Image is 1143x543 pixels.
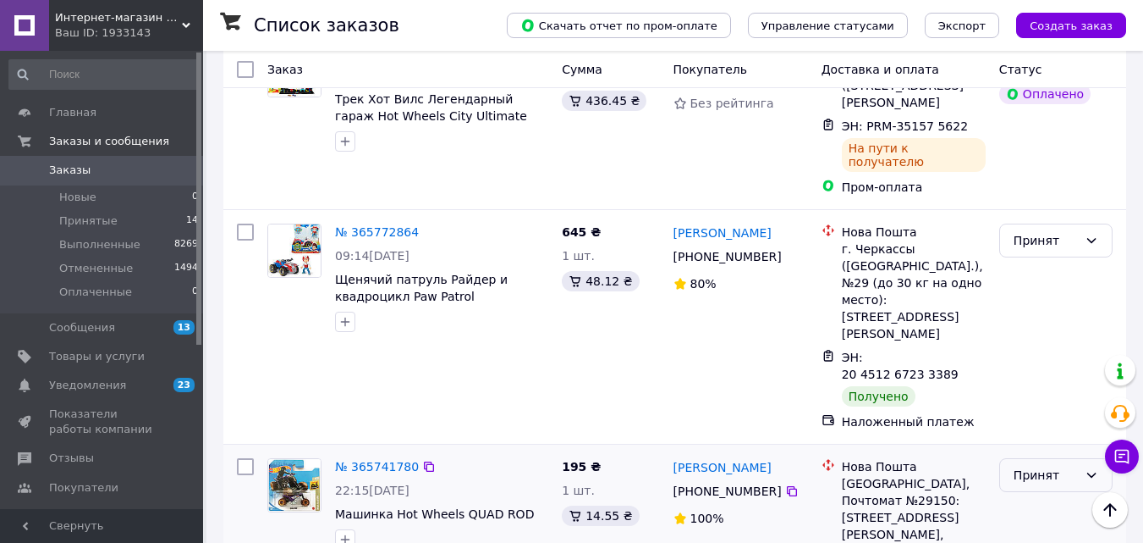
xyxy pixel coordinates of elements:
[49,349,145,364] span: Товары и услуги
[49,451,94,466] span: Отзывы
[520,18,717,33] span: Скачать отчет по пром-оплате
[690,512,724,525] span: 100%
[999,18,1126,31] a: Создать заказ
[49,163,91,178] span: Заказы
[49,378,126,393] span: Уведомления
[670,479,785,503] div: [PHONE_NUMBER]
[1014,231,1078,250] div: Принят
[842,241,986,342] div: г. Черкассы ([GEOGRAPHIC_DATA].), №29 (до 30 кг на одно место): [STREET_ADDRESS][PERSON_NAME]
[925,13,999,38] button: Экспорт
[842,138,986,172] div: На пути к получателю
[761,19,894,32] span: Управление статусами
[55,10,182,25] span: Интернет-магазин Kidi-land
[335,273,508,337] a: Щенячий патруль Райдер и квадроцикл Paw Patrol [PERSON_NAME] Rescue ATV Vehicle PP28
[59,261,133,276] span: Отмененные
[192,190,198,205] span: 0
[335,92,527,140] a: Трек Хот Вилс Легендарный гараж Hot Wheels City Ultimate Garage Track HWT45
[335,249,409,263] span: 09:14[DATE]
[267,458,321,513] a: Фото товару
[562,63,602,76] span: Сумма
[673,63,748,76] span: Покупатель
[8,59,200,90] input: Поиск
[673,224,772,241] a: [PERSON_NAME]
[55,25,203,41] div: Ваш ID: 1933143
[174,261,198,276] span: 1494
[842,119,968,133] span: ЭН: PRM-35157 5622
[267,224,321,278] a: Фото товару
[173,378,195,392] span: 23
[673,459,772,476] a: [PERSON_NAME]
[690,97,774,110] span: Без рейтинга
[173,320,195,335] span: 13
[562,271,639,291] div: 48.12 ₴
[562,91,646,111] div: 436.45 ₴
[842,458,986,475] div: Нова Пошта
[1092,492,1128,528] button: Наверх
[335,507,534,521] a: Машинка Hot Wheels QUAD ROD
[59,190,96,205] span: Новые
[507,13,731,38] button: Скачать отчет по пром-оплате
[842,351,959,381] span: ЭН: 20 4512 6723 3389
[1014,466,1078,485] div: Принят
[335,460,419,474] a: № 365741780
[562,225,601,239] span: 645 ₴
[562,249,595,263] span: 1 шт.
[999,84,1091,104] div: Оплачено
[938,19,986,32] span: Экспорт
[670,245,785,269] div: [PHONE_NUMBER]
[59,213,118,229] span: Принятые
[335,225,419,239] a: № 365772864
[842,413,986,430] div: Наложенный платеж
[690,277,717,291] span: 80%
[335,484,409,497] span: 22:15[DATE]
[254,15,399,36] h1: Список заказов
[822,63,939,76] span: Доставка и оплата
[59,285,132,300] span: Оплаченные
[59,237,140,252] span: Выполненные
[268,224,321,276] img: Фото товару
[49,134,169,149] span: Заказы и сообщения
[1030,19,1113,32] span: Создать заказ
[267,63,303,76] span: Заказ
[49,105,96,120] span: Главная
[1105,440,1139,474] button: Чат с покупателем
[562,506,639,526] div: 14.55 ₴
[192,285,198,300] span: 0
[842,386,915,407] div: Получено
[174,237,198,252] span: 8269
[49,320,115,335] span: Сообщения
[999,63,1042,76] span: Статус
[49,480,118,496] span: Покупатели
[268,459,321,512] img: Фото товару
[562,460,601,474] span: 195 ₴
[842,224,986,241] div: Нова Пошта
[748,13,908,38] button: Управление статусами
[562,484,595,497] span: 1 шт.
[1016,13,1126,38] button: Создать заказ
[186,213,198,229] span: 14
[842,179,986,196] div: Пром-оплата
[49,407,157,437] span: Показатели работы компании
